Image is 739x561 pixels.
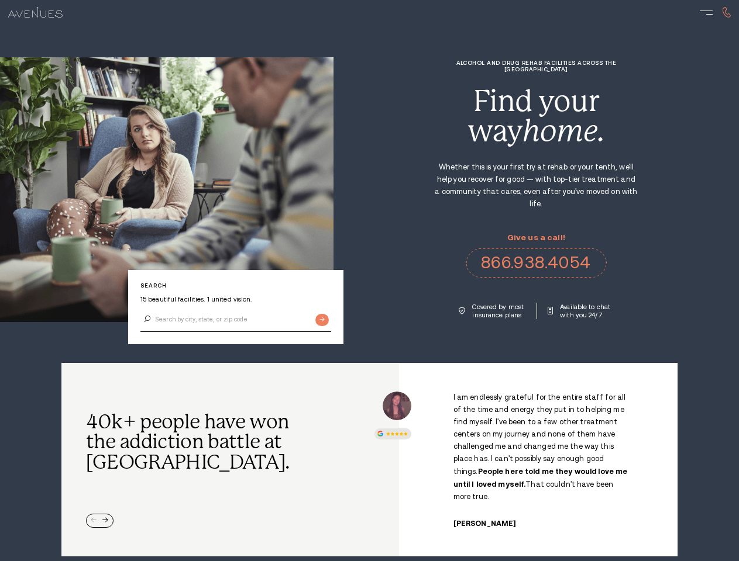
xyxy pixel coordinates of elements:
div: Next slide [102,518,108,524]
p: Whether this is your first try at rehab or your tenth, we'll help you recover for good — with top... [434,161,638,210]
p: I am endlessly grateful for the entire staff for all of the time and energy they put in to helpin... [453,392,633,503]
p: Covered by most insurance plans [472,303,525,319]
cite: [PERSON_NAME] [453,520,516,528]
strong: People here told me they would love me until I loved myself. [453,467,628,489]
a: Covered by most insurance plans [459,303,525,319]
input: Search by city, state, or zip code [140,307,331,332]
h2: 40k+ people have won the addiction battle at [GEOGRAPHIC_DATA]. [86,412,297,473]
p: 15 beautiful facilities. 1 united vision. [140,295,331,303]
input: Submit [315,314,329,326]
p: Available to chat with you 24/7 [560,303,613,319]
div: Find your way [434,86,638,146]
p: Give us a call! [466,233,607,242]
p: Search [140,282,331,289]
i: home. [523,114,604,148]
a: 866.938.4054 [466,248,607,278]
h1: Alcohol and Drug Rehab Facilities across the [GEOGRAPHIC_DATA] [434,60,638,72]
a: Available to chat with you 24/7 [548,303,613,319]
div: / [415,392,661,528]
